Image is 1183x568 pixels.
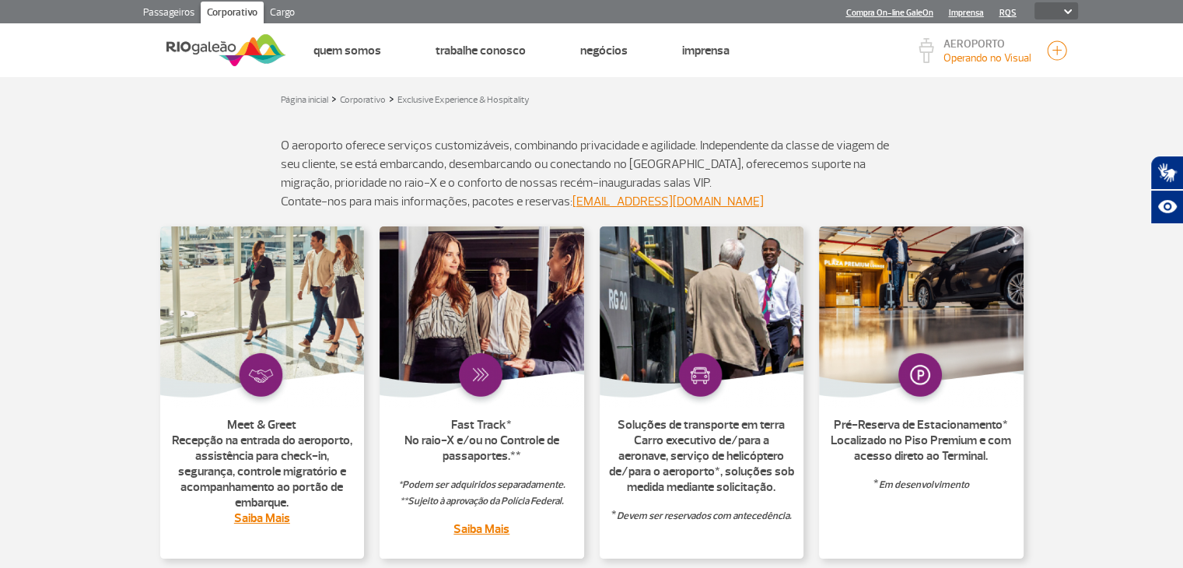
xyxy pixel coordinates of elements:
a: Imprensa [949,8,984,18]
p: Visibilidade de 10000m [943,50,1031,66]
strong: Fast Track* [451,417,512,433]
p: Contate-nos para mais informações, pacotes e reservas: [281,192,903,211]
a: Saiba Mais [234,510,290,526]
a: Passageiros [137,2,201,26]
a: Trabalhe Conosco [436,43,526,58]
a: RQS [999,8,1017,18]
img: Fast Track* No raio-X e/ou no Controle de passaportes.** *Podem ser adquiridos separadamente. **S... [380,226,584,408]
p: Localizado no Piso Premium e com acesso direto ao Terminal. [828,417,1014,464]
img: Soluções de transporte em terra Carro executivo de/para a aeronave, serviço de helicóptero de/par... [600,226,804,408]
a: Imprensa [682,43,730,58]
img: Pré-Reserva de Estacionamento* Localizado no Piso Premium e com acesso direto ao Terminal. *Em de... [819,226,1024,408]
a: Corporativo [201,2,264,26]
a: Cargo [264,2,301,26]
a: Quem Somos [313,43,381,58]
p: Recepção na entrada do aeroporto, assistência para check-in, segurança, controle migratório e aco... [170,417,355,526]
p: No raio-X e/ou no Controle de passaportes.** [389,417,575,464]
a: > [331,89,337,107]
a: > [389,89,394,107]
a: Página inicial [281,94,328,106]
p: O aeroporto oferece serviços customizáveis, combinando privacidade e agilidade. Independente da c... [281,136,903,192]
a: Corporativo [340,94,386,106]
strong: Soluções de transporte em terra [618,417,785,433]
span: *Podem ser adquiridos separadamente. **Sujeito à aprovação da Polícia Federal. [398,479,565,507]
img: Meet &amp; Greet Recepção na entrada do aeroporto, assistência para check-in, segurança, controle... [160,226,365,408]
a: Negócios [580,43,628,58]
p: AEROPORTO [943,39,1031,50]
p: Carro executivo de/para a aeronave, serviço de helicóptero de/para o aeroporto*, soluções sob med... [609,417,795,495]
button: Abrir tradutor de língua de sinais. [1150,156,1183,190]
a: Exclusive Experience & Hospitality [397,94,530,106]
a: Saiba Mais [453,521,509,537]
a: [EMAIL_ADDRESS][DOMAIN_NAME] [572,194,764,209]
strong: Pré-Reserva de Estacionamento* [834,417,1008,433]
button: Abrir recursos assistivos. [1150,190,1183,224]
strong: Meet & Greet [227,417,296,433]
div: Plugin de acessibilidade da Hand Talk. [1150,156,1183,224]
a: Compra On-line GaleOn [846,8,933,18]
em: Devem ser reservados com antecedência. [617,510,792,522]
em: Em desenvolvimento [879,479,969,491]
